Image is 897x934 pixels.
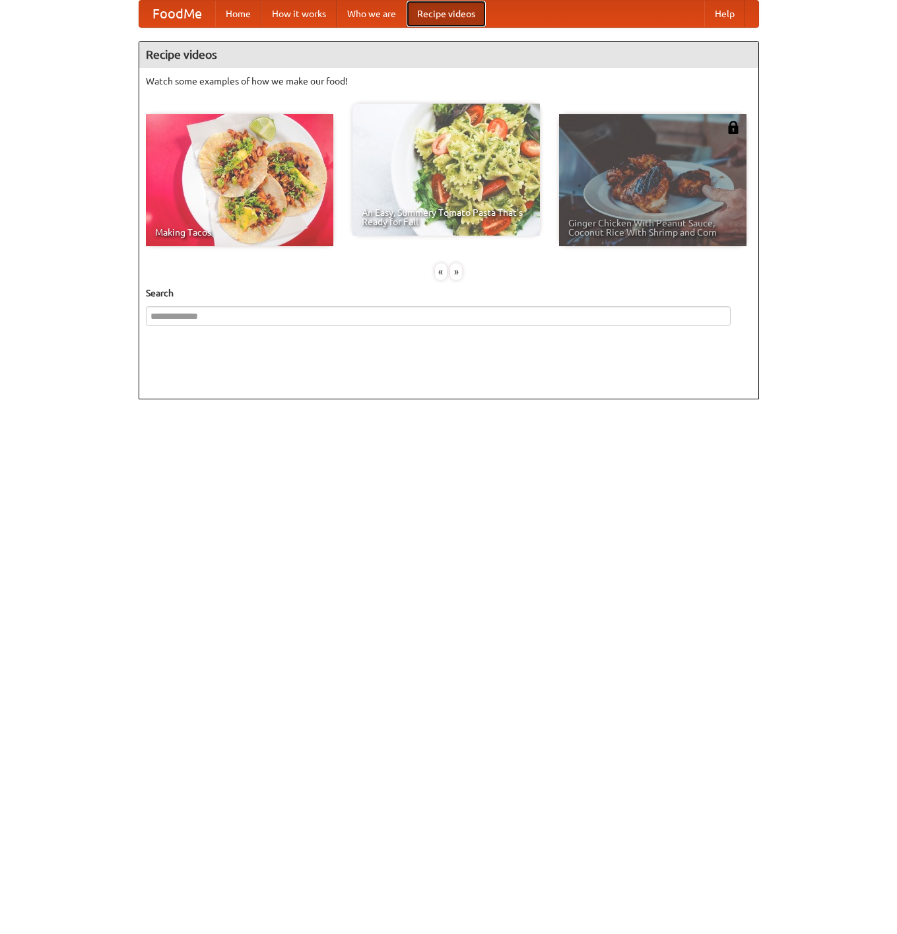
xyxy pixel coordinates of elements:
h4: Recipe videos [139,42,758,68]
a: Making Tacos [146,114,333,246]
div: » [450,263,462,280]
span: An Easy, Summery Tomato Pasta That's Ready for Fall [362,208,531,226]
p: Watch some examples of how we make our food! [146,75,752,88]
a: An Easy, Summery Tomato Pasta That's Ready for Fall [352,104,540,236]
a: Who we are [337,1,407,27]
h5: Search [146,286,752,300]
a: Recipe videos [407,1,486,27]
img: 483408.png [727,121,740,134]
a: How it works [261,1,337,27]
div: « [435,263,447,280]
a: FoodMe [139,1,215,27]
a: Home [215,1,261,27]
a: Help [704,1,745,27]
span: Making Tacos [155,228,324,237]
